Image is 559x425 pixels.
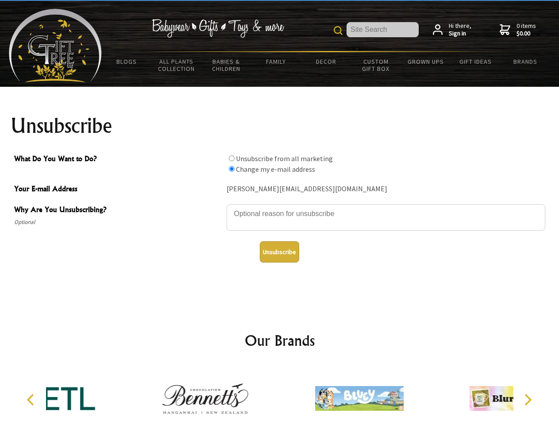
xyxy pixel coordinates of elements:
[102,52,152,71] a: BLOGS
[22,390,42,410] button: Previous
[433,22,471,38] a: Hi there,Sign in
[229,155,235,161] input: What Do You Want to Do?
[11,115,549,136] h1: Unsubscribe
[201,52,251,78] a: Babies & Children
[501,52,551,71] a: Brands
[301,52,351,71] a: Decor
[334,26,343,35] img: product search
[260,241,299,263] button: Unsubscribe
[152,52,202,78] a: All Plants Collection
[518,390,537,410] button: Next
[236,165,315,174] label: Change my e-mail address
[517,30,536,38] strong: $0.00
[14,183,222,196] span: Your E-mail Address
[9,9,102,82] img: Babyware - Gifts - Toys and more...
[14,204,222,217] span: Why Are You Unsubscribing?
[18,330,542,351] h2: Our Brands
[251,52,301,71] a: Family
[500,22,536,38] a: 0 items$0.00
[227,204,545,231] textarea: Why Are You Unsubscribing?
[449,30,471,38] strong: Sign in
[351,52,401,78] a: Custom Gift Box
[236,154,333,163] label: Unsubscribe from all marketing
[14,153,222,166] span: What Do You Want to Do?
[449,22,471,38] span: Hi there,
[451,52,501,71] a: Gift Ideas
[227,182,545,196] div: [PERSON_NAME][EMAIL_ADDRESS][DOMAIN_NAME]
[151,19,284,38] img: Babywear - Gifts - Toys & more
[14,217,222,228] span: Optional
[517,22,536,38] span: 0 items
[229,166,235,172] input: What Do You Want to Do?
[347,22,419,37] input: Site Search
[401,52,451,71] a: Grown Ups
